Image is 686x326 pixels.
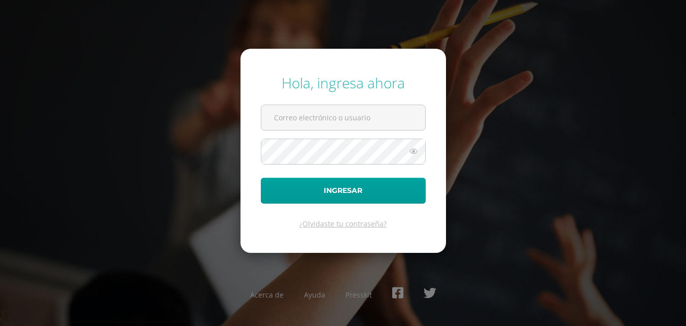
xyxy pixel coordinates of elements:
[261,73,426,92] div: Hola, ingresa ahora
[250,290,284,300] a: Acerca de
[304,290,325,300] a: Ayuda
[261,105,425,130] input: Correo electrónico o usuario
[299,219,387,229] a: ¿Olvidaste tu contraseña?
[346,290,372,300] a: Presskit
[261,178,426,204] button: Ingresar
